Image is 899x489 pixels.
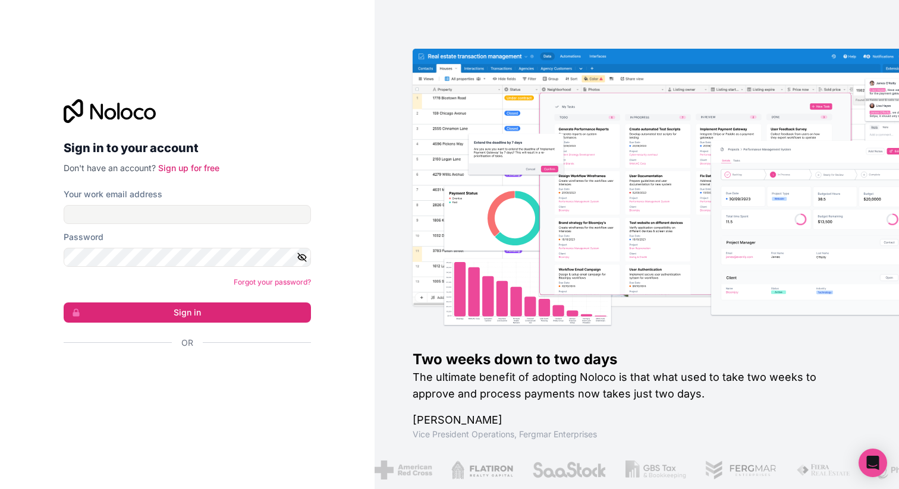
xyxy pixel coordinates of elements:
[64,231,103,243] label: Password
[451,460,513,479] img: /assets/flatiron-C8eUkumj.png
[413,350,861,369] h1: Two weeks down to two days
[375,460,432,479] img: /assets/american-red-cross-BAupjrZR.png
[859,449,887,477] div: Open Intercom Messenger
[64,205,311,224] input: Email address
[532,460,606,479] img: /assets/saastock-C6Zbiodz.png
[58,362,307,388] iframe: Botón Iniciar sesión con Google
[705,460,777,479] img: /assets/fergmar-CudnrXN5.png
[158,163,219,173] a: Sign up for free
[796,460,852,479] img: /assets/fiera-fwj2N5v4.png
[234,277,311,286] a: Forgot your password?
[413,428,861,440] h1: Vice President Operations , Fergmar Enterprises
[413,412,861,428] h1: [PERSON_NAME]
[625,460,686,479] img: /assets/gbstax-C-GtDUiK.png
[64,137,311,159] h2: Sign in to your account
[64,248,311,267] input: Password
[64,188,162,200] label: Your work email address
[181,337,193,349] span: Or
[64,163,156,173] span: Don't have an account?
[413,369,861,402] h2: The ultimate benefit of adopting Noloco is that what used to take two weeks to approve and proces...
[64,302,311,323] button: Sign in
